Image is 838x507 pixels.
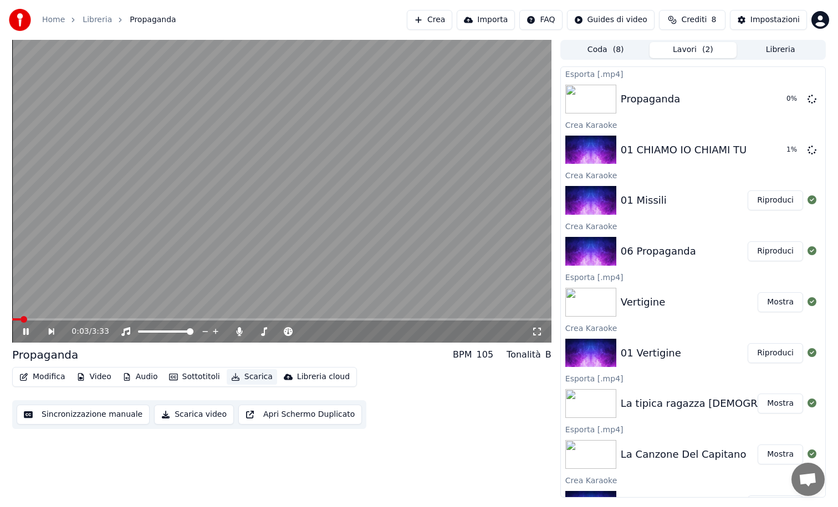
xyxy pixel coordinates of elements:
[71,326,89,337] span: 0:03
[91,326,109,337] span: 3:33
[758,444,803,464] button: Mostra
[17,405,150,425] button: Sincronizzazione manuale
[621,294,665,310] div: Vertigine
[457,10,515,30] button: Importa
[758,292,803,312] button: Mostra
[681,14,707,25] span: Crediti
[154,405,234,425] button: Scarica video
[561,473,825,487] div: Crea Karaoke
[561,371,825,385] div: Esporta [.mp4]
[650,42,737,58] button: Lavori
[621,193,667,208] div: 01 Missili
[786,146,803,154] div: 1 %
[561,321,825,334] div: Crea Karaoke
[613,44,624,55] span: ( 8 )
[561,67,825,80] div: Esporta [.mp4]
[42,14,176,25] nav: breadcrumb
[748,343,803,363] button: Riproduci
[165,369,224,385] button: Sottotitoli
[227,369,277,385] button: Scarica
[238,405,362,425] button: Apri Schermo Duplicato
[71,326,98,337] div: /
[711,14,716,25] span: 8
[737,42,824,58] button: Libreria
[621,142,747,158] div: 01 CHIAMO IO CHIAMI TU
[507,348,541,361] div: Tonalità
[621,447,747,462] div: La Canzone Del Capitano
[561,118,825,131] div: Crea Karaoke
[659,10,725,30] button: Crediti8
[750,14,800,25] div: Impostazioni
[12,347,78,363] div: Propaganda
[477,348,494,361] div: 105
[42,14,65,25] a: Home
[118,369,162,385] button: Audio
[561,219,825,232] div: Crea Karaoke
[561,168,825,182] div: Crea Karaoke
[519,10,562,30] button: FAQ
[130,14,176,25] span: Propaganda
[15,369,70,385] button: Modifica
[297,371,350,382] div: Libreria cloud
[621,396,822,411] div: La tipica ragazza [DEMOGRAPHIC_DATA]
[407,10,452,30] button: Crea
[621,345,681,361] div: 01 Vertigine
[453,348,472,361] div: BPM
[545,348,551,361] div: B
[791,463,825,496] a: Aprire la chat
[83,14,112,25] a: Libreria
[562,42,650,58] button: Coda
[9,9,31,31] img: youka
[758,394,803,413] button: Mostra
[730,10,807,30] button: Impostazioni
[621,244,696,259] div: 06 Propaganda
[561,270,825,283] div: Esporta [.mp4]
[748,190,803,210] button: Riproduci
[748,241,803,261] button: Riproduci
[702,44,713,55] span: ( 2 )
[72,369,116,385] button: Video
[786,95,803,104] div: 0 %
[621,91,680,107] div: Propaganda
[561,422,825,436] div: Esporta [.mp4]
[567,10,655,30] button: Guides di video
